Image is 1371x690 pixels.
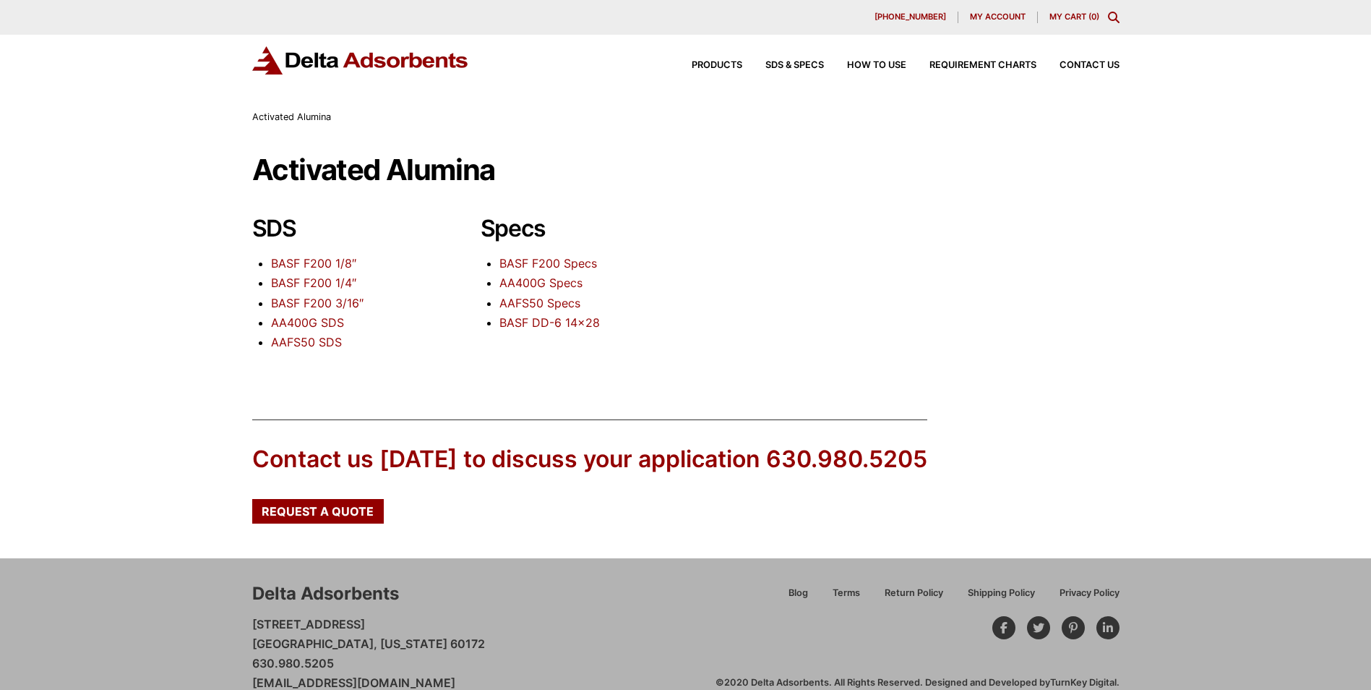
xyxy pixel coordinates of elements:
img: Delta Adsorbents [252,46,469,74]
span: How to Use [847,61,906,70]
span: Contact Us [1060,61,1119,70]
div: Delta Adsorbents [252,582,399,606]
a: My account [958,12,1038,23]
a: TurnKey Digital [1050,677,1117,688]
a: BASF F200 1/4″ [271,276,356,290]
a: BASF F200 1/8″ [271,256,356,271]
span: SDS & SPECS [765,61,824,70]
a: Blog [776,585,820,610]
span: Return Policy [885,589,943,598]
span: Privacy Policy [1060,589,1119,598]
span: Blog [788,589,808,598]
span: Shipping Policy [968,589,1035,598]
a: [EMAIL_ADDRESS][DOMAIN_NAME] [252,676,455,690]
a: Shipping Policy [955,585,1047,610]
div: ©2020 Delta Adsorbents. All Rights Reserved. Designed and Developed by . [715,676,1119,689]
span: Requirement Charts [929,61,1036,70]
a: AA400G SDS [271,315,344,330]
a: BASF DD-6 14×28 [499,315,600,330]
a: BASF F200 3/16″ [271,296,364,310]
span: Terms [833,589,860,598]
a: Request a Quote [252,499,384,524]
div: Contact us [DATE] to discuss your application 630.980.5205 [252,443,927,476]
span: Activated Alumina [252,111,331,122]
h2: Specs [481,215,663,242]
span: [PHONE_NUMBER] [874,13,946,21]
h2: SDS [252,215,434,242]
a: Return Policy [872,585,955,610]
a: Terms [820,585,872,610]
span: My account [970,13,1026,21]
a: SDS & SPECS [742,61,824,70]
a: How to Use [824,61,906,70]
a: My Cart (0) [1049,12,1099,22]
a: Requirement Charts [906,61,1036,70]
span: Products [692,61,742,70]
a: AAFS50 SDS [271,335,342,349]
span: 0 [1091,12,1096,22]
span: Request a Quote [262,506,374,517]
a: Privacy Policy [1047,585,1119,610]
div: Toggle Modal Content [1108,12,1119,23]
a: Contact Us [1036,61,1119,70]
a: BASF F200 Specs [499,256,597,271]
a: [PHONE_NUMBER] [863,12,958,23]
a: Products [669,61,742,70]
a: AAFS50 Specs [499,296,580,310]
a: AA400G Specs [499,276,583,290]
h1: Activated Alumina [252,154,1119,186]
